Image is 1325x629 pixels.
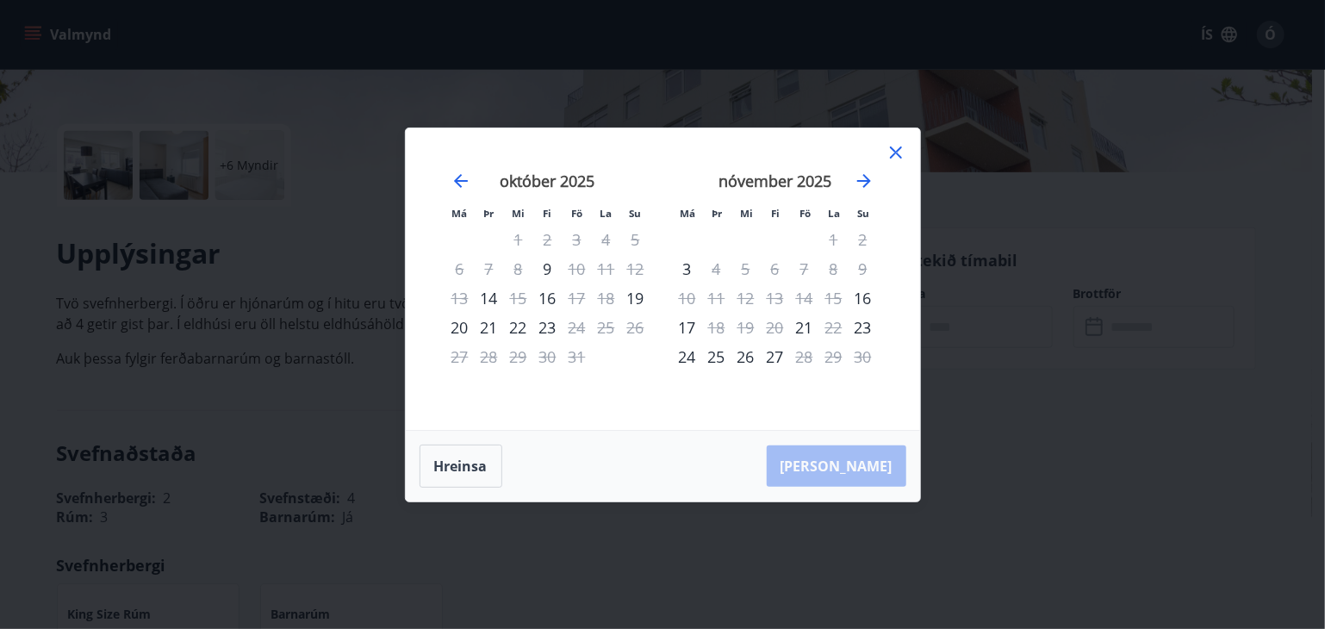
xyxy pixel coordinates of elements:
[702,313,731,342] div: Aðeins útritun í boði
[819,313,849,342] td: Not available. laugardagur, 22. nóvember 2025
[702,342,731,371] td: þriðjudagur, 25. nóvember 2025
[533,342,563,371] td: Not available. fimmtudagur, 30. október 2025
[740,207,753,220] small: Mi
[563,313,592,342] div: Aðeins útritun í boði
[849,313,878,342] td: sunnudagur, 23. nóvember 2025
[681,207,696,220] small: Má
[790,342,819,371] div: Aðeins útritun í boði
[533,313,563,342] div: 23
[718,171,831,191] strong: nóvember 2025
[819,313,849,342] div: Aðeins útritun í boði
[475,313,504,342] td: þriðjudagur, 21. október 2025
[819,254,849,283] td: Not available. laugardagur, 8. nóvember 2025
[761,342,790,371] div: 27
[475,283,504,313] div: Aðeins innritun í boði
[858,207,870,220] small: Su
[790,254,819,283] td: Not available. föstudagur, 7. nóvember 2025
[702,254,731,283] div: Aðeins útritun í boði
[673,254,702,283] td: mánudagur, 3. nóvember 2025
[854,171,874,191] div: Move forward to switch to the next month.
[702,313,731,342] td: Not available. þriðjudagur, 18. nóvember 2025
[533,254,563,283] td: fimmtudagur, 9. október 2025
[819,225,849,254] td: Not available. laugardagur, 1. nóvember 2025
[702,342,731,371] div: 25
[445,283,475,313] td: Not available. mánudagur, 13. október 2025
[563,254,592,283] td: Not available. föstudagur, 10. október 2025
[799,207,811,220] small: Fö
[772,207,781,220] small: Fi
[563,313,592,342] td: Not available. föstudagur, 24. október 2025
[475,313,504,342] div: 21
[673,254,702,283] div: Aðeins innritun í boði
[673,342,702,371] td: mánudagur, 24. nóvember 2025
[563,283,592,313] div: Aðeins útritun í boði
[849,342,878,371] td: Not available. sunnudagur, 30. nóvember 2025
[712,207,723,220] small: Þr
[621,313,650,342] td: Not available. sunnudagur, 26. október 2025
[501,171,595,191] strong: október 2025
[790,313,819,342] td: föstudagur, 21. nóvember 2025
[533,283,563,313] td: fimmtudagur, 16. október 2025
[600,207,613,220] small: La
[504,225,533,254] td: Not available. miðvikudagur, 1. október 2025
[452,207,468,220] small: Má
[533,313,563,342] td: fimmtudagur, 23. október 2025
[504,313,533,342] div: 22
[621,225,650,254] td: Not available. sunnudagur, 5. október 2025
[445,313,475,342] td: mánudagur, 20. október 2025
[445,342,475,371] td: Not available. mánudagur, 27. október 2025
[484,207,495,220] small: Þr
[475,254,504,283] td: Not available. þriðjudagur, 7. október 2025
[475,283,504,313] td: þriðjudagur, 14. október 2025
[504,283,533,313] div: Aðeins útritun í boði
[849,225,878,254] td: Not available. sunnudagur, 2. nóvember 2025
[592,254,621,283] td: Not available. laugardagur, 11. október 2025
[621,254,650,283] td: Not available. sunnudagur, 12. október 2025
[731,283,761,313] td: Not available. miðvikudagur, 12. nóvember 2025
[504,342,533,371] td: Not available. miðvikudagur, 29. október 2025
[849,313,878,342] div: Aðeins innritun í boði
[426,149,899,409] div: Calendar
[533,254,563,283] div: Aðeins innritun í boði
[630,207,642,220] small: Su
[819,342,849,371] td: Not available. laugardagur, 29. nóvember 2025
[731,254,761,283] td: Not available. miðvikudagur, 5. nóvember 2025
[761,313,790,342] td: Not available. fimmtudagur, 20. nóvember 2025
[563,225,592,254] td: Not available. föstudagur, 3. október 2025
[790,342,819,371] td: Not available. föstudagur, 28. nóvember 2025
[475,342,504,371] td: Not available. þriðjudagur, 28. október 2025
[731,342,761,371] td: miðvikudagur, 26. nóvember 2025
[849,283,878,313] div: Aðeins innritun í boði
[420,445,502,488] button: Hreinsa
[571,207,582,220] small: Fö
[849,283,878,313] td: sunnudagur, 16. nóvember 2025
[563,342,592,371] td: Not available. föstudagur, 31. október 2025
[592,313,621,342] td: Not available. laugardagur, 25. október 2025
[512,207,525,220] small: Mi
[544,207,552,220] small: Fi
[445,313,475,342] div: 20
[761,254,790,283] td: Not available. fimmtudagur, 6. nóvember 2025
[563,254,592,283] div: Aðeins útritun í boði
[790,313,819,342] div: Aðeins innritun í boði
[445,254,475,283] td: Not available. mánudagur, 6. október 2025
[819,283,849,313] td: Not available. laugardagur, 15. nóvember 2025
[592,225,621,254] td: Not available. laugardagur, 4. október 2025
[849,254,878,283] td: Not available. sunnudagur, 9. nóvember 2025
[621,283,650,313] div: Aðeins innritun í boði
[592,283,621,313] td: Not available. laugardagur, 18. október 2025
[702,283,731,313] td: Not available. þriðjudagur, 11. nóvember 2025
[673,313,702,342] div: 17
[761,342,790,371] td: fimmtudagur, 27. nóvember 2025
[829,207,841,220] small: La
[504,254,533,283] td: Not available. miðvikudagur, 8. október 2025
[451,171,471,191] div: Move backward to switch to the previous month.
[702,254,731,283] td: Not available. þriðjudagur, 4. nóvember 2025
[533,225,563,254] td: Not available. fimmtudagur, 2. október 2025
[731,313,761,342] td: Not available. miðvikudagur, 19. nóvember 2025
[563,283,592,313] td: Not available. föstudagur, 17. október 2025
[673,342,702,371] div: 24
[790,283,819,313] td: Not available. föstudagur, 14. nóvember 2025
[673,313,702,342] td: mánudagur, 17. nóvember 2025
[533,283,563,313] div: Aðeins innritun í boði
